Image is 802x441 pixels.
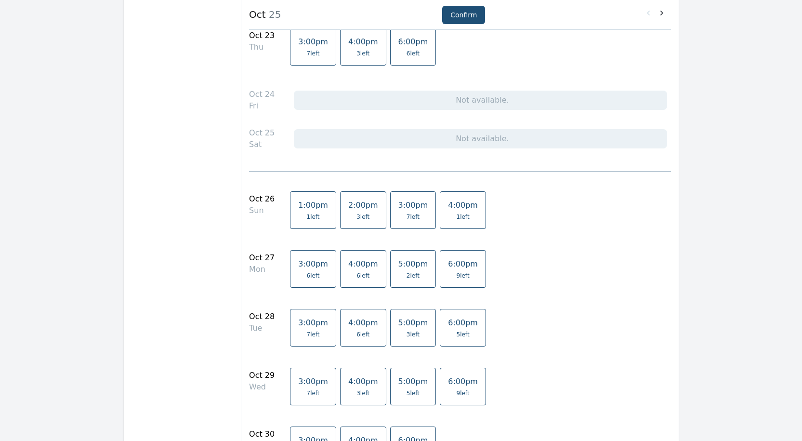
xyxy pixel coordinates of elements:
[249,9,266,20] strong: Oct
[307,272,320,280] span: 6 left
[294,129,667,148] div: Not available.
[249,127,275,139] div: Oct 25
[398,37,428,46] span: 6:00pm
[249,41,275,53] div: Thu
[249,89,275,100] div: Oct 24
[249,100,275,112] div: Fri
[398,377,428,386] span: 5:00pm
[249,370,275,381] div: Oct 29
[448,377,478,386] span: 6:00pm
[407,50,420,57] span: 6 left
[442,6,485,24] button: Confirm
[407,389,420,397] span: 5 left
[348,377,378,386] span: 4:00pm
[407,272,420,280] span: 2 left
[307,389,320,397] span: 7 left
[448,318,478,327] span: 6:00pm
[398,200,428,210] span: 3:00pm
[457,331,470,338] span: 5 left
[398,318,428,327] span: 5:00pm
[294,91,667,110] div: Not available.
[398,259,428,268] span: 5:00pm
[457,389,470,397] span: 9 left
[249,193,275,205] div: Oct 26
[266,9,281,20] span: 25
[249,30,275,41] div: Oct 23
[249,139,275,150] div: Sat
[249,322,275,334] div: Tue
[356,50,369,57] span: 3 left
[249,264,275,275] div: Mon
[348,318,378,327] span: 4:00pm
[298,37,328,46] span: 3:00pm
[356,213,369,221] span: 3 left
[249,428,275,440] div: Oct 30
[307,50,320,57] span: 7 left
[356,331,369,338] span: 6 left
[249,205,275,216] div: Sun
[307,331,320,338] span: 7 left
[298,200,328,210] span: 1:00pm
[407,213,420,221] span: 7 left
[356,389,369,397] span: 3 left
[298,377,328,386] span: 3:00pm
[348,259,378,268] span: 4:00pm
[457,272,470,280] span: 9 left
[307,213,320,221] span: 1 left
[249,252,275,264] div: Oct 27
[348,200,378,210] span: 2:00pm
[298,259,328,268] span: 3:00pm
[448,259,478,268] span: 6:00pm
[249,311,275,322] div: Oct 28
[448,200,478,210] span: 4:00pm
[249,381,275,393] div: Wed
[348,37,378,46] span: 4:00pm
[407,331,420,338] span: 3 left
[356,272,369,280] span: 6 left
[457,213,470,221] span: 1 left
[298,318,328,327] span: 3:00pm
